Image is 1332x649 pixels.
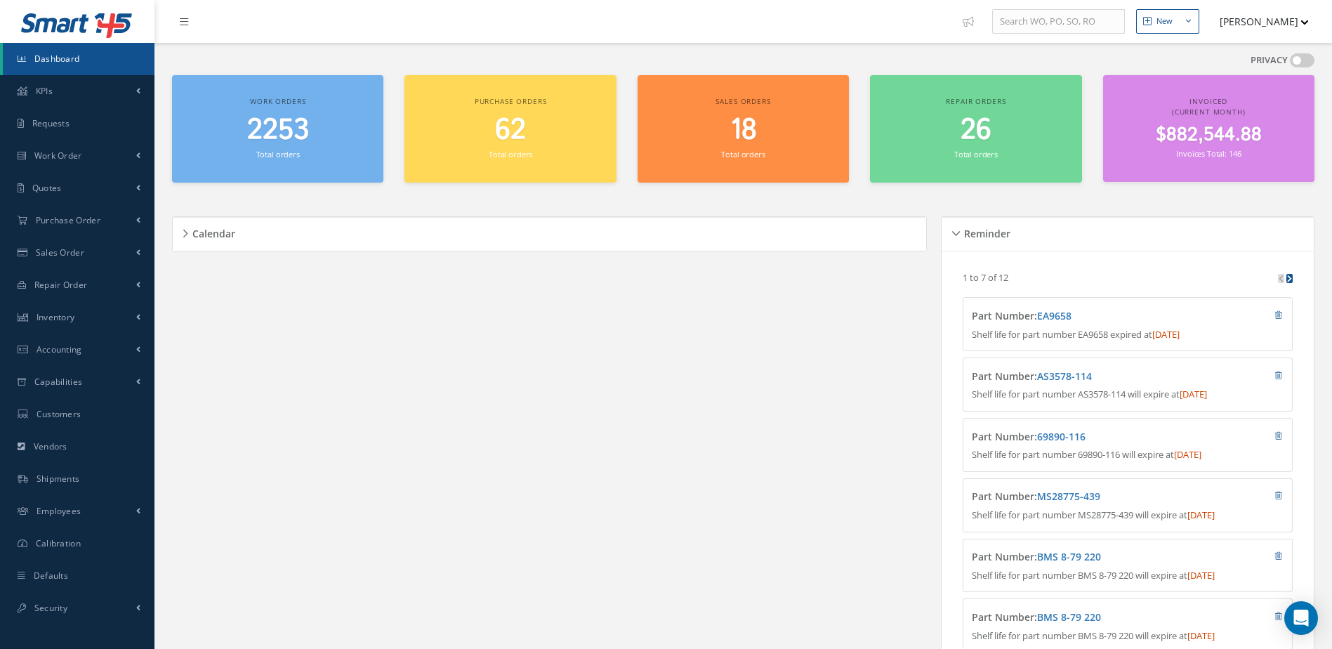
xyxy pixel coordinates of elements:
span: Purchase orders [475,96,547,106]
a: BMS 8-79 220 [1037,610,1101,624]
span: Purchase Order [36,214,100,226]
h4: Part Number [972,612,1200,624]
span: 62 [495,110,526,150]
span: Capabilities [34,376,83,388]
span: Calibration [36,537,81,549]
small: Invoices Total: 146 [1176,148,1241,159]
button: New [1136,9,1199,34]
span: [DATE] [1152,328,1180,341]
small: Total orders [489,149,532,159]
a: Purchase orders 62 Total orders [404,75,616,183]
span: : [1034,369,1092,383]
p: Shelf life for part number EA9658 expired at [972,328,1283,342]
a: AS3578-114 [1037,369,1092,383]
span: 2253 [247,110,309,150]
input: Search WO, PO, SO, RO [992,9,1125,34]
span: Vendors [34,440,67,452]
span: Accounting [37,343,82,355]
p: Shelf life for part number 69890-116 will expire at [972,448,1283,462]
span: Employees [37,505,81,517]
a: Repair orders 26 Total orders [870,75,1081,183]
small: Total orders [954,149,998,159]
h5: Calendar [188,223,235,240]
span: Shipments [37,473,80,485]
a: 69890-116 [1037,430,1086,443]
span: : [1034,309,1071,322]
a: BMS 8-79 220 [1037,550,1101,563]
span: [DATE] [1174,448,1201,461]
span: KPIs [36,85,53,97]
h4: Part Number [972,491,1200,503]
span: 26 [961,110,991,150]
span: : [1034,610,1101,624]
span: [DATE] [1187,629,1215,642]
a: Dashboard [3,43,154,75]
h4: Part Number [972,371,1200,383]
a: Work orders 2253 Total orders [172,75,383,183]
span: : [1034,550,1101,563]
small: Total orders [256,149,300,159]
p: Shelf life for part number AS3578-114 will expire at [972,388,1283,402]
h5: Reminder [960,223,1010,240]
span: Sales orders [716,96,770,106]
span: Sales Order [36,247,84,258]
span: Requests [32,117,70,129]
h4: Part Number [972,551,1200,563]
span: Invoiced [1189,96,1227,106]
span: Customers [37,408,81,420]
p: Shelf life for part number BMS 8-79 220 will expire at [972,629,1283,643]
span: Work orders [250,96,305,106]
span: Quotes [32,182,62,194]
span: Dashboard [34,53,80,65]
span: Repair orders [946,96,1005,106]
span: $882,544.88 [1156,122,1262,149]
a: Invoiced (Current Month) $882,544.88 Invoices Total: 146 [1103,75,1314,182]
span: : [1034,490,1100,503]
a: MS28775-439 [1037,490,1100,503]
span: (Current Month) [1172,107,1246,117]
span: Defaults [34,570,68,582]
button: [PERSON_NAME] [1206,8,1309,35]
a: EA9658 [1037,309,1071,322]
span: 18 [730,110,757,150]
div: Open Intercom Messenger [1284,601,1318,635]
label: PRIVACY [1251,53,1288,67]
span: : [1034,430,1086,443]
span: Repair Order [34,279,88,291]
a: Sales orders 18 Total orders [638,75,849,183]
p: Shelf life for part number MS28775-439 will expire at [972,509,1283,523]
div: New [1156,15,1173,27]
span: Security [34,602,67,614]
span: Inventory [37,311,75,323]
small: Total orders [721,149,765,159]
span: [DATE] [1187,569,1215,582]
h4: Part Number [972,310,1200,322]
span: [DATE] [1187,509,1215,521]
span: [DATE] [1180,388,1207,400]
p: Shelf life for part number BMS 8-79 220 will expire at [972,569,1283,583]
p: 1 to 7 of 12 [963,271,1008,284]
h4: Part Number [972,431,1200,443]
span: Work Order [34,150,82,162]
